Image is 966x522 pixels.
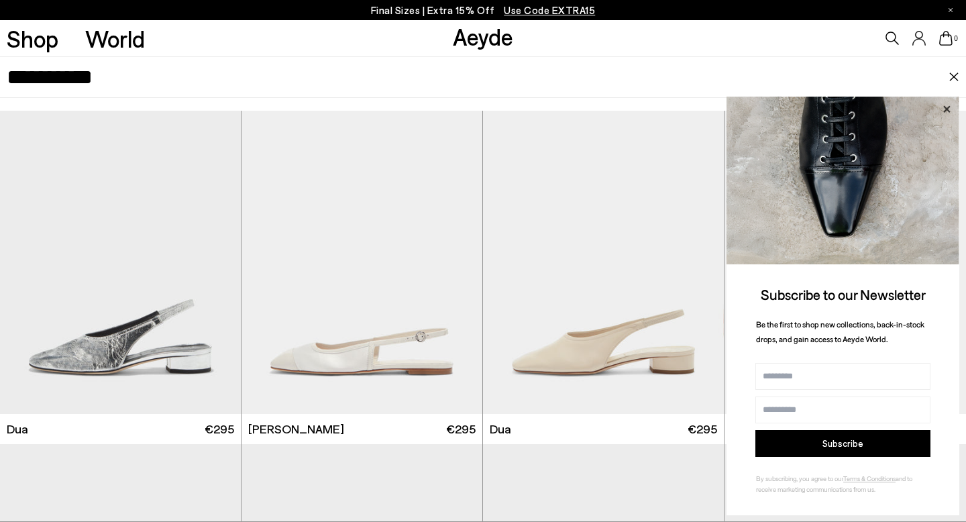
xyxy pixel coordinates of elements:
span: Dua [7,421,28,437]
img: Geraldine Satin Toe-Cap Slingback [724,111,966,413]
button: Subscribe [755,430,930,457]
a: Terms & Conditions [843,474,896,482]
span: €295 [688,421,717,437]
span: €295 [446,421,476,437]
a: 0 [939,31,953,46]
p: Final Sizes | Extra 15% Off [371,2,596,19]
span: Navigate to /collections/ss25-final-sizes [504,4,595,16]
img: ca3f721fb6ff708a270709c41d776025.jpg [727,97,959,264]
img: Geraldine Satin Toe-Cap Slingback [241,111,482,413]
a: Dua €295 [483,414,724,444]
span: Subscribe to our Newsletter [761,286,926,303]
a: [PERSON_NAME] €295 [724,414,966,444]
span: 0 [953,35,959,42]
span: €295 [205,421,234,437]
img: close.svg [949,72,959,82]
span: By subscribing, you agree to our [756,474,843,482]
a: [PERSON_NAME] €295 [241,414,482,444]
img: Dua Slingback Flats [483,111,724,413]
a: Aeyde [453,22,513,50]
span: Be the first to shop new collections, back-in-stock drops, and gain access to Aeyde World. [756,319,924,344]
span: [PERSON_NAME] [248,421,344,437]
span: Dua [490,421,511,437]
a: Shop [7,27,58,50]
a: World [85,27,145,50]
